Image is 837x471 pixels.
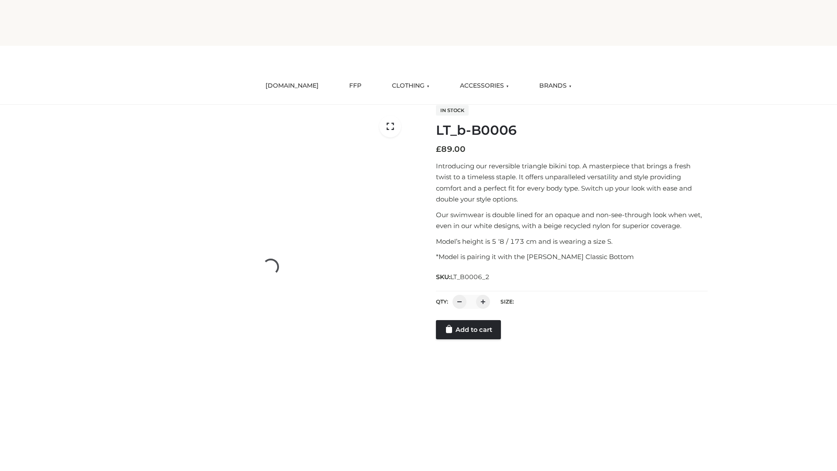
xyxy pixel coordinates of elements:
p: Our swimwear is double lined for an opaque and non-see-through look when wet, even in our white d... [436,209,708,232]
a: BRANDS [533,76,578,96]
a: CLOTHING [385,76,436,96]
a: FFP [343,76,368,96]
a: ACCESSORIES [453,76,515,96]
span: In stock [436,105,469,116]
a: Add to cart [436,320,501,339]
label: Size: [500,298,514,305]
bdi: 89.00 [436,144,466,154]
span: LT_B0006_2 [450,273,490,281]
h1: LT_b-B0006 [436,123,708,138]
p: Introducing our reversible triangle bikini top. A masterpiece that brings a fresh twist to a time... [436,160,708,205]
a: [DOMAIN_NAME] [259,76,325,96]
p: Model’s height is 5 ‘8 / 173 cm and is wearing a size S. [436,236,708,247]
label: QTY: [436,298,448,305]
span: £ [436,144,441,154]
span: SKU: [436,272,490,282]
p: *Model is pairing it with the [PERSON_NAME] Classic Bottom [436,251,708,263]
